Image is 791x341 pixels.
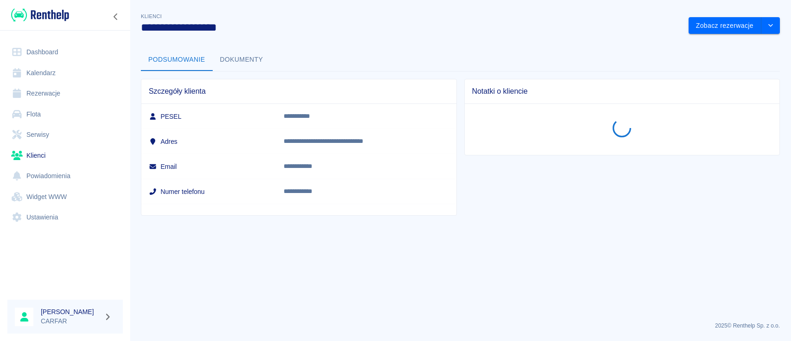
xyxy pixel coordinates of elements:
h6: [PERSON_NAME] [41,307,100,316]
h6: PESEL [149,112,269,121]
button: Zwiń nawigację [109,11,123,23]
span: Szczegóły klienta [149,87,449,96]
button: Dokumenty [213,49,271,71]
span: Notatki o kliencie [472,87,772,96]
a: Widget WWW [7,187,123,207]
span: Klienci [141,13,162,19]
a: Serwisy [7,124,123,145]
a: Flota [7,104,123,125]
img: Renthelp logo [11,7,69,23]
h6: Numer telefonu [149,187,269,196]
button: drop-down [761,17,780,34]
a: Ustawienia [7,207,123,228]
a: Renthelp logo [7,7,69,23]
h6: Email [149,162,269,171]
p: 2025 © Renthelp Sp. z o.o. [141,322,780,330]
a: Dashboard [7,42,123,63]
button: Podsumowanie [141,49,213,71]
a: Rezerwacje [7,83,123,104]
h6: Adres [149,137,269,146]
a: Kalendarz [7,63,123,84]
p: CARFAR [41,316,100,326]
a: Klienci [7,145,123,166]
button: Zobacz rezerwacje [689,17,761,34]
a: Powiadomienia [7,166,123,187]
